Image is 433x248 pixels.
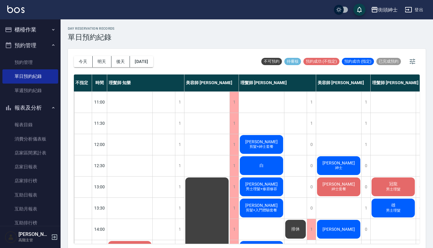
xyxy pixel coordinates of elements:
[307,113,316,134] div: 1
[361,219,370,240] div: 0
[2,38,58,53] button: 預約管理
[369,4,400,16] button: 街頭紳士
[321,227,356,232] span: [PERSON_NAME]
[230,177,239,197] div: 1
[353,4,365,16] button: save
[230,113,239,134] div: 1
[245,187,278,192] span: 男士理髮+修眉修容
[175,198,184,219] div: 1
[92,74,107,91] div: 時間
[111,56,130,67] button: 後天
[244,182,279,187] span: [PERSON_NAME]
[261,59,282,64] span: 不可預約
[361,113,370,134] div: 1
[2,132,58,146] a: 消費分析儀表板
[74,56,93,67] button: 今天
[130,56,153,67] button: [DATE]
[2,118,58,132] a: 報表目錄
[307,177,316,197] div: 0
[330,187,347,192] span: 紳士套餐
[307,155,316,176] div: 0
[92,113,107,134] div: 11:30
[74,74,92,91] div: 不指定
[307,198,316,219] div: 0
[230,134,239,155] div: 1
[175,92,184,113] div: 1
[175,155,184,176] div: 1
[68,27,115,31] h2: day Reservation records
[2,202,58,216] a: 互助月報表
[239,74,316,91] div: 理髮師 [PERSON_NAME]
[371,74,425,91] div: 理髮師 [PERSON_NAME]
[307,92,316,113] div: 1
[244,139,279,144] span: [PERSON_NAME]
[378,6,398,14] div: 街頭紳士
[390,203,397,208] span: 雄
[92,91,107,113] div: 11:00
[5,231,17,243] img: Person
[361,134,370,155] div: 1
[68,33,115,41] h3: 單日預約紀錄
[2,84,58,98] a: 單週預約紀錄
[92,134,107,155] div: 12:00
[18,231,49,237] h5: [PERSON_NAME]
[385,208,402,213] span: 男士理髮
[92,197,107,219] div: 13:30
[290,227,301,232] span: 排休
[321,182,356,187] span: [PERSON_NAME]
[175,134,184,155] div: 1
[93,56,111,67] button: 明天
[2,22,58,38] button: 櫃檯作業
[2,69,58,83] a: 單日預約紀錄
[175,177,184,197] div: 1
[2,216,58,230] a: 互助排行榜
[334,165,344,170] span: 紳士
[361,198,370,219] div: 1
[92,219,107,240] div: 14:00
[92,155,107,176] div: 12:30
[361,177,370,197] div: 0
[2,160,58,174] a: 店家日報表
[2,174,58,188] a: 店家排行榜
[244,203,279,208] span: [PERSON_NAME]
[230,92,239,113] div: 1
[92,176,107,197] div: 13:00
[107,74,184,91] div: 理髮師 知樂
[7,5,25,13] img: Logo
[2,55,58,69] a: 預約管理
[361,92,370,113] div: 1
[248,144,275,149] span: 剪髮+紳士套餐
[245,208,278,213] span: 剪髮+入門體驗套餐
[402,4,426,15] button: 登出
[284,59,301,64] span: 待審核
[316,74,371,91] div: 美容師 [PERSON_NAME]
[342,59,374,64] span: 預約成功 (指定)
[2,100,58,116] button: 報表及分析
[18,237,49,243] p: 高階主管
[175,219,184,240] div: 1
[175,113,184,134] div: 1
[307,219,316,240] div: 1
[307,134,316,155] div: 0
[303,59,339,64] span: 預約成功 (不指定)
[385,187,402,192] span: 男士理髮
[321,160,356,165] span: [PERSON_NAME]
[230,198,239,219] div: 1
[184,74,239,91] div: 美容師 [PERSON_NAME]
[2,188,58,202] a: 互助日報表
[258,163,265,168] span: 白
[230,155,239,176] div: 1
[376,59,401,64] span: 已完成預約
[361,155,370,176] div: 0
[230,219,239,240] div: 1
[2,146,58,160] a: 店家區間累計表
[388,181,399,187] span: 冠龍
